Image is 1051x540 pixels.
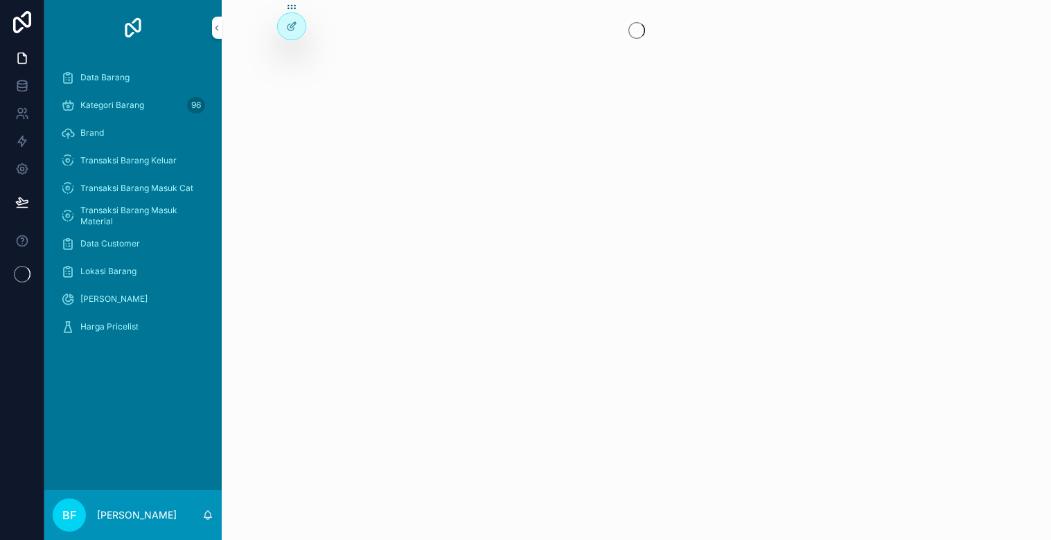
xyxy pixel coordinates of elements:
span: Brand [80,127,104,138]
span: Harga Pricelist [80,321,139,332]
a: [PERSON_NAME] [53,287,213,312]
a: Harga Pricelist [53,314,213,339]
a: Brand [53,120,213,145]
span: Transaksi Barang Masuk Material [80,205,200,227]
span: Lokasi Barang [80,266,136,277]
span: BF [62,507,76,523]
div: 96 [187,97,205,114]
span: Transaksi Barang Keluar [80,155,177,166]
a: Kategori Barang96 [53,93,213,118]
span: Kategori Barang [80,100,144,111]
div: scrollable content [44,55,222,357]
a: Lokasi Barang [53,259,213,284]
span: Transaksi Barang Masuk Cat [80,183,193,194]
a: Transaksi Barang Keluar [53,148,213,173]
img: App logo [122,17,144,39]
span: Data Barang [80,72,130,83]
a: Transaksi Barang Masuk Cat [53,176,213,201]
a: Data Customer [53,231,213,256]
a: Transaksi Barang Masuk Material [53,204,213,228]
span: [PERSON_NAME] [80,294,148,305]
p: [PERSON_NAME] [97,508,177,522]
span: Data Customer [80,238,140,249]
a: Data Barang [53,65,213,90]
